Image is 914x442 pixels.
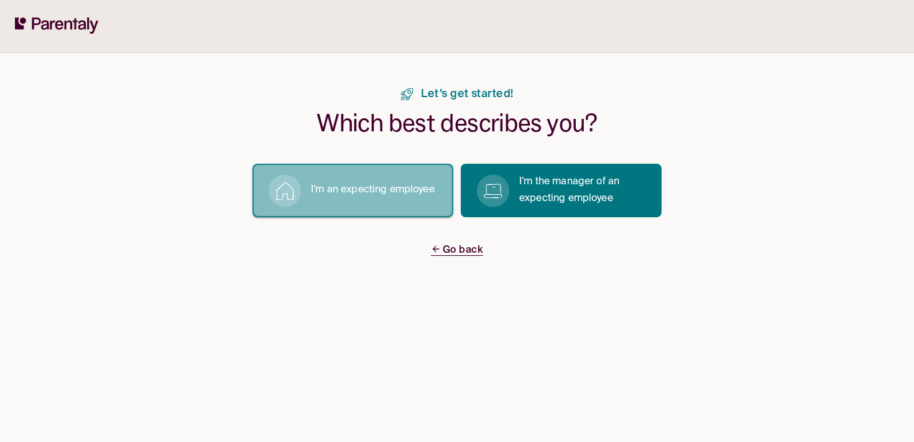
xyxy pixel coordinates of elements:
[431,245,483,256] span: Go back
[316,108,597,139] h1: Which best describes you?
[252,164,453,217] button: I’m an expecting employee
[519,174,647,207] p: I’m the manager of an expecting employee
[421,88,513,101] span: Let’s get started!
[311,182,435,199] p: I’m an expecting employee
[461,164,662,217] button: I’m the manager of an expecting employee
[431,242,483,259] a: Go back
